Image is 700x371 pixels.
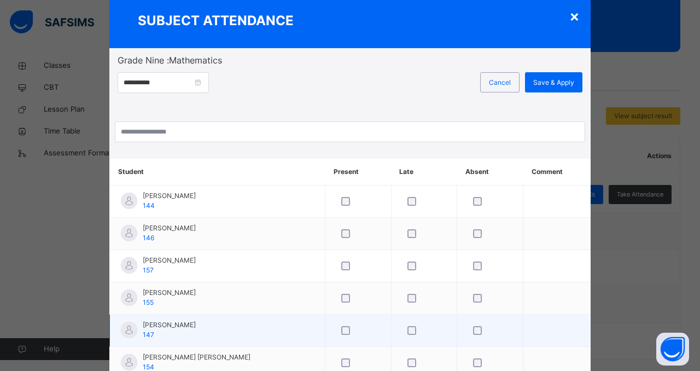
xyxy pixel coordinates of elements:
[656,333,689,366] button: Open asap
[143,201,155,210] span: 144
[569,4,580,27] div: ×
[143,223,196,233] span: [PERSON_NAME]
[143,363,154,371] span: 154
[143,191,196,201] span: [PERSON_NAME]
[325,159,392,185] th: Present
[143,256,196,265] span: [PERSON_NAME]
[138,11,294,31] span: SUBJECT ATTENDANCE
[143,298,154,306] span: 155
[118,54,582,67] span: Grade Nine : Mathematics
[391,159,457,185] th: Late
[489,78,511,88] span: Cancel
[457,159,523,185] th: Absent
[143,234,154,242] span: 146
[143,320,196,330] span: [PERSON_NAME]
[143,352,250,362] span: [PERSON_NAME] [PERSON_NAME]
[143,266,154,274] span: 157
[110,159,325,185] th: Student
[143,331,154,339] span: 147
[533,78,574,88] span: Save & Apply
[523,159,591,185] th: Comment
[143,288,196,298] span: [PERSON_NAME]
